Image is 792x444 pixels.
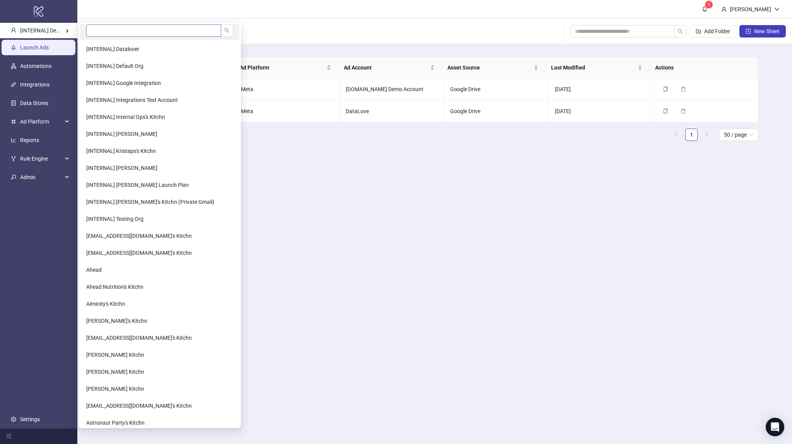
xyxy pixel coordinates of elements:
span: search [678,29,683,34]
span: [INTERNAL] Datalover [86,46,139,52]
span: down [774,7,780,12]
span: plus-square [746,29,751,34]
span: 50 / page [724,129,754,141]
span: Rule Engine [20,151,63,166]
span: number [11,119,16,124]
a: 1 [686,129,697,141]
span: [INTERNAL] Demo Account [20,27,85,34]
td: [DOMAIN_NAME] Demo Account [340,78,444,100]
span: [INTERNAL] Testing Org [86,216,143,222]
span: 1 [708,2,710,7]
td: Meta [235,78,340,100]
span: Ahead Nutrition's Kitchn [86,284,143,290]
span: Ad Account [344,63,428,72]
span: Aiminity's Kitchn [86,301,125,307]
span: fork [11,156,16,161]
span: [PERSON_NAME] Kitchn [86,386,144,392]
span: Last Modified [551,63,636,72]
span: Add Folder [704,28,730,34]
span: Admin [20,169,63,185]
span: [INTERNAL] Google Integration [86,80,161,86]
div: Page Size [719,129,758,141]
span: [INTERNAL] Default Org [86,63,143,69]
th: Actions [649,57,753,78]
span: Astronaut Party's Kitchn [86,420,145,426]
span: [EMAIL_ADDRESS][DOMAIN_NAME]'s Kitchn [86,335,192,341]
span: [PERSON_NAME]'s Kitchn [86,318,147,324]
a: Data Stores [20,100,48,106]
a: Reports [20,137,39,143]
th: Ad Account [338,57,441,78]
span: New Sheet [754,28,780,34]
td: Google Drive [444,100,549,122]
span: [EMAIL_ADDRESS][DOMAIN_NAME]'s Kitchn [86,233,192,239]
th: Asset Source [441,57,545,78]
th: Last Modified [545,57,649,78]
a: Integrations [20,81,49,88]
span: menu-fold [6,434,12,439]
span: [INTERNAL] Kristaps's Kitchn [86,148,156,154]
span: [INTERNAL] [PERSON_NAME] [86,165,157,171]
span: bell [702,6,707,12]
span: search [224,28,230,33]
span: delete [681,108,686,114]
span: Asset Source [447,63,532,72]
td: [DATE] [549,100,654,122]
span: [INTERNAL] Internal Ops's Kitchn [86,114,165,120]
li: Previous Page [670,129,682,141]
span: [INTERNAL] [PERSON_NAME]'s Kitchn (Private Gmail) [86,199,214,205]
span: user [721,7,727,12]
span: [EMAIL_ADDRESS][DOMAIN_NAME]'s Kitchn [86,250,192,256]
td: Meta [235,100,340,122]
span: user [11,27,16,33]
div: Open Intercom Messenger [766,418,784,436]
span: right [705,132,709,137]
span: [PERSON_NAME] Kitchn [86,352,144,358]
span: Ahead [86,267,102,273]
span: folder-add [696,29,701,34]
span: [INTERNAL] [PERSON_NAME] Launch Plan [86,182,189,188]
span: copy [663,86,668,92]
td: DataLove [340,100,444,122]
td: Google Drive [444,78,549,100]
span: Ad Platform [240,63,324,72]
span: left [674,132,678,137]
th: Ad Platform [234,57,337,78]
span: [INTERNAL] Integrations Test Account [86,97,178,103]
span: Ad Platform [20,114,63,129]
button: left [670,129,682,141]
sup: 1 [705,1,713,8]
span: delete [681,86,686,92]
td: [DATE] [549,78,654,100]
a: Automations [20,63,51,69]
span: key [11,175,16,180]
li: Next Page [701,129,713,141]
span: [PERSON_NAME] Kitchn [86,369,144,375]
span: [EMAIL_ADDRESS][DOMAIN_NAME]'s Kitchn [86,403,192,409]
a: Launch Ads [20,44,49,51]
div: [PERSON_NAME] [727,5,774,14]
button: right [701,129,713,141]
button: Add Folder [690,25,736,37]
span: [INTERNAL] [PERSON_NAME] [86,131,157,137]
a: Settings [20,416,40,422]
button: New Sheet [739,25,786,37]
span: copy [663,108,668,114]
